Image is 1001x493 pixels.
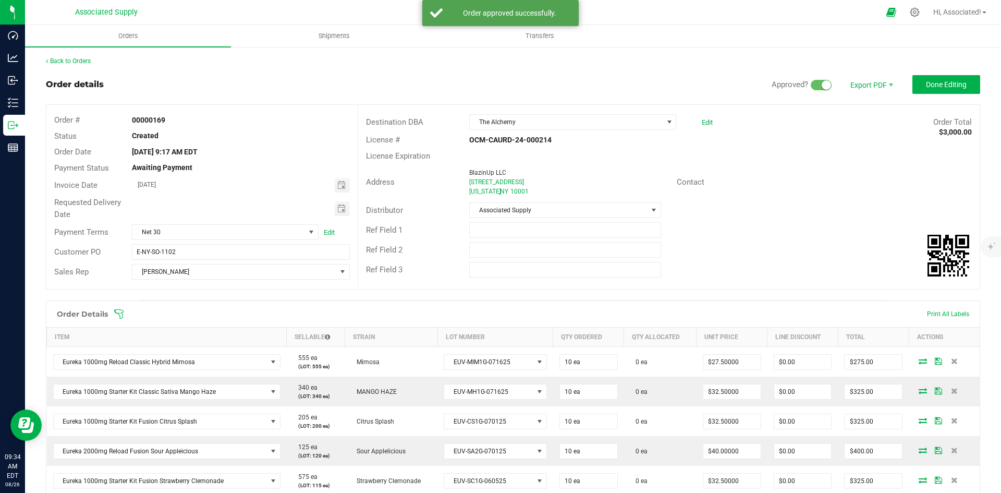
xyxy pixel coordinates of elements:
div: Manage settings [908,7,921,17]
span: 575 ea [293,473,318,480]
th: Qty Ordered [553,328,624,347]
input: 0 [560,444,617,459]
th: Strain [345,328,438,347]
span: Save Order Detail [931,388,946,394]
a: Back to Orders [46,57,91,65]
span: Invoice Date [54,181,97,190]
span: 0 ea [630,358,648,366]
span: [US_STATE] [469,188,501,195]
span: Delete Order Detail [946,447,962,453]
input: 0 [845,444,902,459]
th: Item [47,328,287,347]
span: Save Order Detail [931,417,946,424]
span: 125 ea [293,443,318,451]
span: Hi, Associated! [933,8,981,16]
a: Shipments [231,25,437,47]
input: 0 [774,414,832,429]
span: The Alchemy [470,115,663,129]
input: 0 [703,384,761,399]
th: Qty Allocated [624,328,697,347]
input: 0 [774,474,832,488]
span: Shipments [304,31,364,41]
input: 0 [774,384,832,399]
span: 0 ea [630,388,648,395]
p: (LOT: 120 ea) [293,452,339,460]
span: NO DATA FOUND [53,473,280,489]
span: Delete Order Detail [946,388,962,394]
span: Delete Order Detail [946,477,962,483]
qrcode: 00000169 [927,235,969,276]
span: Mimosa [351,358,380,366]
span: Address [366,177,395,187]
button: Done Editing [912,75,980,94]
span: Eureka 1000mg Starter Kit Classic Sativa Mango Haze [54,384,267,399]
strong: $3,000.00 [939,128,972,136]
span: NO DATA FOUND [53,384,280,400]
span: Associated Supply [470,203,647,218]
th: Lot Number [437,328,553,347]
span: 340 ea [293,384,318,391]
strong: Created [132,131,158,140]
span: EUV-CS1G-070125 [444,414,533,429]
div: Order details [46,78,104,91]
p: (LOT: 555 ea) [293,363,339,370]
a: Edit [324,229,335,236]
p: (LOT: 200 ea) [293,422,339,430]
span: Toggle calendar [335,178,350,193]
span: Eureka 1000mg Starter Kit Fusion Strawberry Clemonade [54,474,267,488]
iframe: Resource center [10,410,42,441]
span: 205 ea [293,414,318,421]
span: Toggle calendar [335,201,350,216]
span: NO DATA FOUND [53,414,280,429]
span: NO DATA FOUND [53,443,280,459]
span: Save Order Detail [931,447,946,453]
th: Total [838,328,909,347]
span: [STREET_ADDRESS] [469,178,524,186]
input: 0 [703,414,761,429]
span: NO DATA FOUND [53,354,280,370]
input: 0 [774,444,832,459]
span: Payment Status [54,163,109,173]
span: License Expiration [366,151,430,161]
inline-svg: Inbound [8,75,18,86]
th: Line Discount [767,328,838,347]
span: Order Total [933,117,972,127]
span: BlazinUp LLC [469,169,506,176]
span: License # [366,135,400,145]
span: Citrus Splash [351,418,394,425]
input: 0 [560,384,617,399]
strong: [DATE] 9:17 AM EDT [132,148,198,156]
input: 0 [845,384,902,399]
strong: OCM-CAURD-24-000214 [469,136,552,144]
span: Export PDF [839,75,902,94]
a: Transfers [437,25,643,47]
input: 0 [703,444,761,459]
input: 0 [845,474,902,488]
span: , [499,188,500,195]
input: 0 [560,474,617,488]
input: 0 [703,355,761,369]
th: Sellable [287,328,345,347]
strong: Awaiting Payment [132,163,192,172]
span: Strawberry Clemonade [351,477,421,485]
span: Net 30 [132,225,305,239]
span: Done Editing [926,80,967,89]
span: EUV-SA2G-070125 [444,444,533,459]
input: 0 [560,414,617,429]
th: Actions [909,328,980,347]
inline-svg: Dashboard [8,30,18,41]
span: Ref Field 2 [366,245,402,255]
span: Ref Field 1 [366,225,402,235]
span: EUV-MH1G-071625 [444,384,533,399]
span: Order Date [54,147,91,157]
a: Orders [25,25,231,47]
span: Open Ecommerce Menu [880,2,903,22]
span: Customer PO [54,247,101,257]
span: MANGO HAZE [351,388,397,395]
h1: Order Details [57,310,108,318]
input: 0 [845,414,902,429]
span: Save Order Detail [931,358,946,364]
span: EUV-MIM1G-071625 [444,355,533,369]
strong: 00000169 [132,116,165,124]
span: 10001 [510,188,529,195]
